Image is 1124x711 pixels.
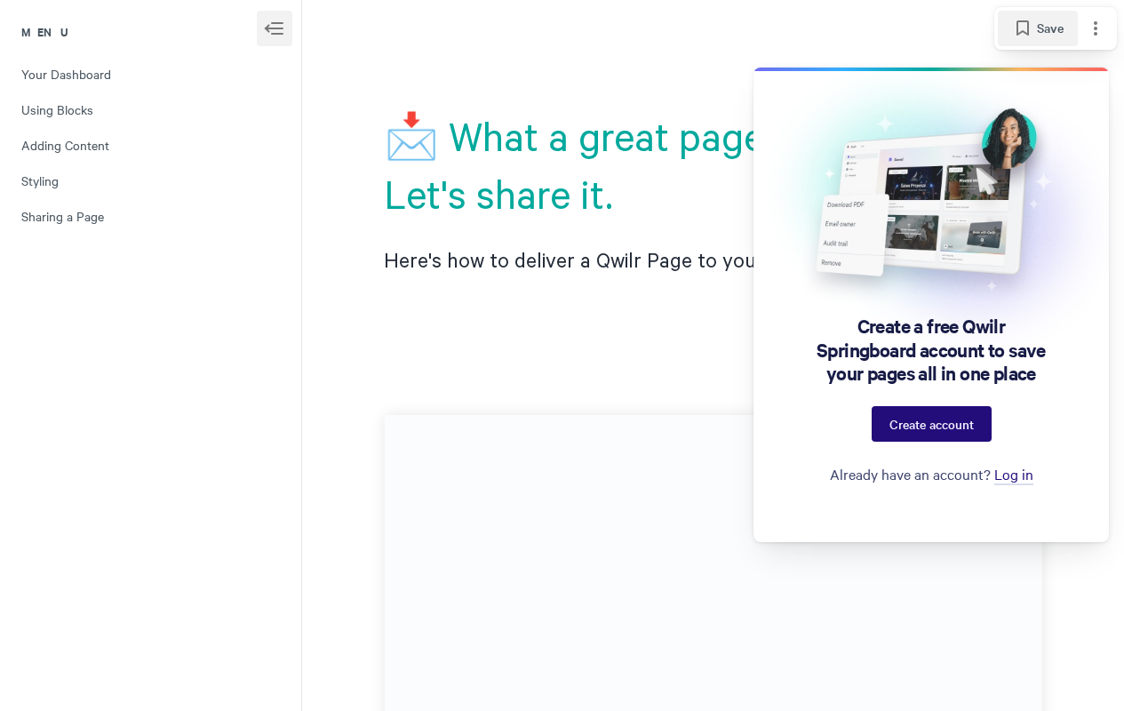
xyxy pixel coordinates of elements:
span: Create account [889,417,974,431]
span: Log in [994,464,1033,485]
h2: 📩 What a great page! Let's share it. [384,111,857,244]
a: Create account [872,406,992,442]
h4: Create a free Qwilr Springboard account to save your pages all in one place [810,314,1052,384]
span: Already have an account? [830,463,1033,485]
button: Page options [1078,11,1113,46]
button: Save [998,11,1078,46]
span: Save [1037,18,1064,39]
p: Here's how to deliver a Qwilr Page to your client. [384,244,857,279]
a: Log in [994,464,1033,483]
